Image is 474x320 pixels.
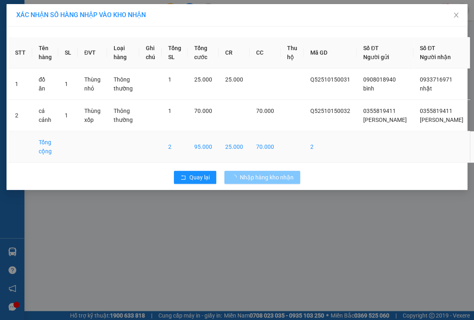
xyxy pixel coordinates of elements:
[168,108,171,114] span: 1
[139,37,162,68] th: Ghi chú
[188,131,219,163] td: 95.000
[194,108,212,114] span: 70.000
[107,68,139,100] td: Thông thường
[58,37,78,68] th: SL
[363,54,389,60] span: Người gửi
[168,76,171,83] span: 1
[174,171,216,184] button: rollbackQuay lại
[445,4,467,27] button: Close
[162,131,188,163] td: 2
[363,85,374,92] span: bình
[420,45,435,51] span: Số ĐT
[250,37,281,68] th: CC
[32,68,58,100] td: đồ ăn
[250,131,281,163] td: 70.000
[9,37,32,68] th: STT
[363,108,396,114] span: 0355819411
[240,173,294,182] span: Nhập hàng kho nhận
[32,100,58,131] td: cá cảnh
[363,45,379,51] span: Số ĐT
[188,37,219,68] th: Tổng cước
[420,117,463,123] span: [PERSON_NAME]
[65,81,68,87] span: 1
[453,12,459,18] span: close
[9,100,32,131] td: 2
[304,37,357,68] th: Mã GD
[189,173,210,182] span: Quay lại
[78,68,107,100] td: Thùng nhỏ
[256,108,274,114] span: 70.000
[310,76,350,83] span: Q52510150031
[32,131,58,163] td: Tổng cộng
[107,100,139,131] td: Thông thường
[231,174,240,180] span: loading
[16,11,146,19] span: XÁC NHẬN SỐ HÀNG NHẬP VÀO KHO NHẬN
[194,76,212,83] span: 25.000
[281,37,304,68] th: Thu hộ
[363,76,396,83] span: 0908018940
[304,131,357,163] td: 2
[219,37,250,68] th: CR
[310,108,350,114] span: Q52510150032
[9,68,32,100] td: 1
[420,54,451,60] span: Người nhận
[65,112,68,119] span: 1
[225,76,243,83] span: 25.000
[78,100,107,131] td: Thùng xốp
[224,171,300,184] button: Nhập hàng kho nhận
[420,108,452,114] span: 0355819411
[420,85,432,92] span: nhật
[219,131,250,163] td: 25.000
[107,37,139,68] th: Loại hàng
[180,174,186,181] span: rollback
[420,76,452,83] span: 0933716971
[32,37,58,68] th: Tên hàng
[78,37,107,68] th: ĐVT
[363,117,407,123] span: [PERSON_NAME]
[162,37,188,68] th: Tổng SL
